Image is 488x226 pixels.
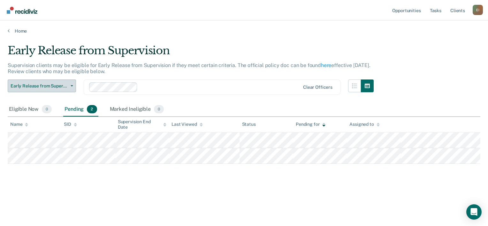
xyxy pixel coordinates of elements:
div: Clear officers [303,85,332,90]
div: SID [64,122,77,127]
span: 2 [87,105,97,113]
span: Early Release from Supervision [11,83,68,89]
div: Pending for [296,122,325,127]
p: Supervision clients may be eligible for Early Release from Supervision if they meet certain crite... [8,62,370,74]
div: Name [10,122,28,127]
div: Pending2 [63,102,98,117]
div: Early Release from Supervision [8,44,374,62]
a: here [321,62,331,68]
div: Open Intercom Messenger [466,204,482,220]
div: Marked Ineligible0 [109,102,165,117]
div: Eligible Now0 [8,102,53,117]
span: 0 [42,105,52,113]
div: Assigned to [349,122,379,127]
button: Early Release from Supervision [8,79,76,92]
div: E I [473,5,483,15]
a: Home [8,28,480,34]
span: 0 [154,105,164,113]
div: Status [242,122,256,127]
div: Last Viewed [172,122,202,127]
div: Supervision End Date [118,119,166,130]
img: Recidiviz [7,7,37,14]
button: Profile dropdown button [473,5,483,15]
